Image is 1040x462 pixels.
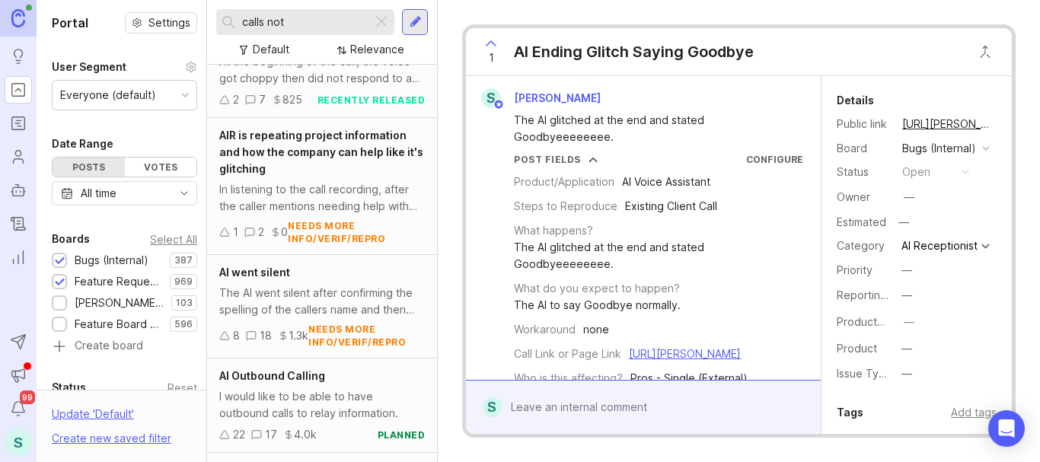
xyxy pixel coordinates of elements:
[233,91,239,108] div: 2
[901,241,978,251] div: AI Receptionist
[904,189,914,206] div: —
[52,378,86,397] div: Status
[53,158,125,177] div: Posts
[125,12,197,33] button: Settings
[837,288,918,301] label: Reporting Team
[52,14,88,32] h1: Portal
[901,340,912,357] div: —
[207,255,437,358] a: AI went silentThe AI went silent after confirming the spelling of the callers name and then the c...
[951,404,997,421] div: Add tags
[5,110,32,137] a: Roadmaps
[253,41,289,58] div: Default
[52,430,171,447] div: Create new saved filter
[75,252,148,269] div: Bugs (Internal)
[52,135,113,153] div: Date Range
[5,43,32,70] a: Ideas
[20,390,35,404] span: 99
[350,41,404,58] div: Relevance
[176,297,193,309] p: 103
[481,88,501,108] div: S
[837,263,873,276] label: Priority
[242,14,366,30] input: Search...
[622,174,710,190] div: AI Voice Assistant
[837,237,890,254] div: Category
[746,154,803,165] a: Configure
[317,94,426,107] div: recently released
[970,37,1000,67] button: Close button
[837,140,890,157] div: Board
[988,410,1025,447] div: Open Intercom Messenger
[219,129,423,175] span: AIR is repeating project information and how the company can help like it's glitching
[483,397,502,417] div: S
[837,342,877,355] label: Product
[5,210,32,237] a: Changelog
[81,185,116,202] div: All time
[514,174,614,190] div: Product/Application
[52,58,126,76] div: User Segment
[514,41,754,62] div: AI Ending Glitch Saying Goodbye
[378,429,426,441] div: planned
[233,224,238,241] div: 1
[289,327,308,344] div: 1.3k
[837,315,917,328] label: ProductboardID
[288,219,425,245] div: needs more info/verif/repro
[5,76,32,104] a: Portal
[514,346,621,362] div: Call Link or Page Link
[219,285,425,318] div: The AI went silent after confirming the spelling of the callers name and then the call dropped.
[174,254,193,266] p: 387
[5,143,32,170] a: Users
[52,406,134,430] div: Update ' Default '
[148,15,190,30] span: Settings
[174,276,193,288] p: 969
[901,365,912,382] div: —
[207,118,437,255] a: AIR is repeating project information and how the company can help like it's glitchingIn listening...
[75,273,162,290] div: Feature Requests (Internal)
[259,91,266,108] div: 7
[75,316,162,333] div: Feature Board Sandbox [DATE]
[150,235,197,244] div: Select All
[898,114,997,134] a: [URL][PERSON_NAME]
[514,198,617,215] div: Steps to Reproduce
[514,153,598,166] button: Post Fields
[514,153,581,166] div: Post Fields
[514,370,623,387] div: Who is this affecting?
[837,91,874,110] div: Details
[583,321,609,338] div: none
[625,198,717,215] div: Existing Client Call
[281,224,288,241] div: 0
[52,230,90,248] div: Boards
[125,158,197,177] div: Votes
[167,384,197,392] div: Reset
[514,222,593,239] div: What happens?
[472,88,613,108] a: S[PERSON_NAME]
[514,91,601,104] span: [PERSON_NAME]
[75,295,164,311] div: [PERSON_NAME] (Public)
[60,87,156,104] div: Everyone (default)
[219,266,290,279] span: AI went silent
[233,327,240,344] div: 8
[5,177,32,204] a: Autopilot
[233,426,245,443] div: 22
[5,429,32,456] button: S
[5,395,32,422] button: Notifications
[837,217,886,228] div: Estimated
[207,358,437,453] a: AI Outbound CallingI would like to be able to have outbound calls to relay information.22174.0kpl...
[294,426,317,443] div: 4.0k
[174,318,193,330] p: 596
[514,321,576,338] div: Workaround
[904,314,914,330] div: —
[630,370,748,387] div: Pros - Single (External)
[837,189,890,206] div: Owner
[514,297,681,314] div: The AI to say Goodbye normally.
[11,9,25,27] img: Canny Home
[899,312,919,332] button: ProductboardID
[52,340,197,354] a: Create board
[901,287,912,304] div: —
[837,164,890,180] div: Status
[308,323,425,349] div: needs more info/verif/repro
[837,367,892,380] label: Issue Type
[901,262,912,279] div: —
[219,181,425,215] div: In listening to the call recording, after the caller mentions needing help with "Releveling a bac...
